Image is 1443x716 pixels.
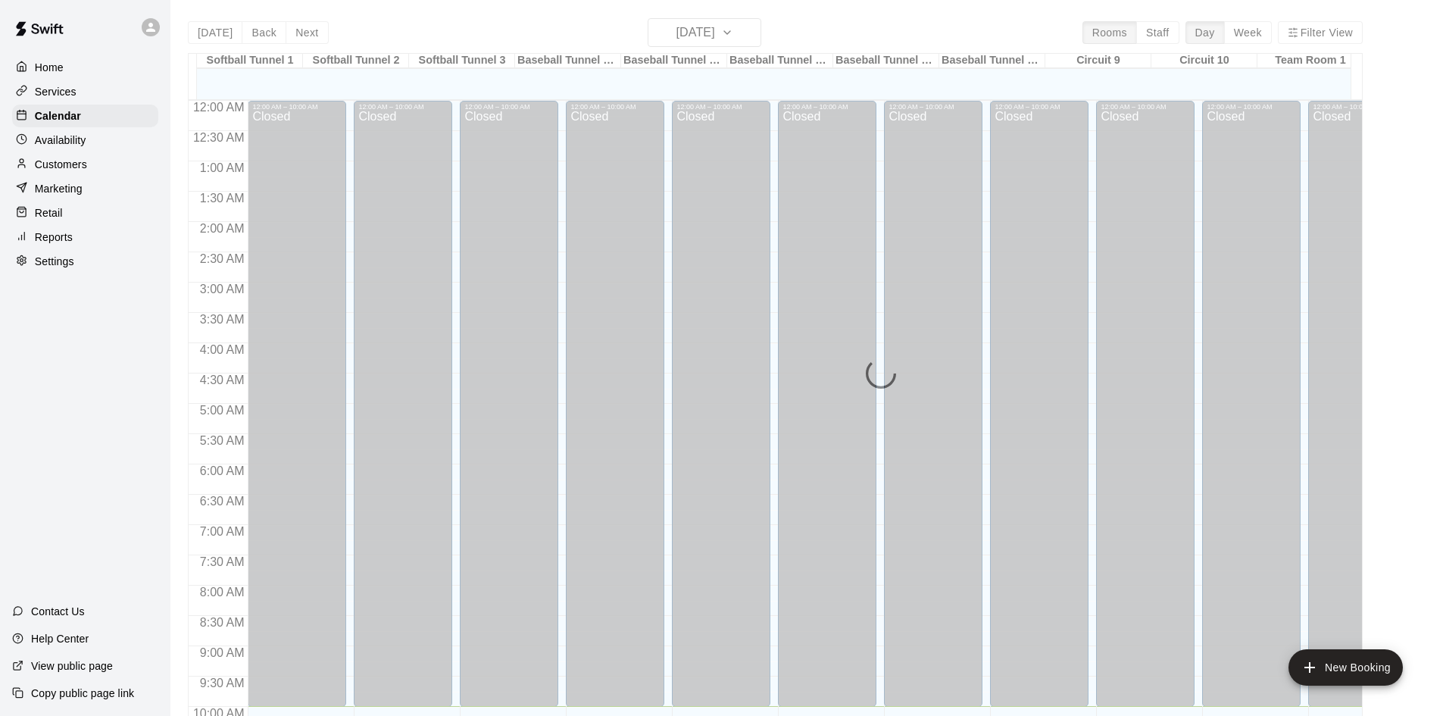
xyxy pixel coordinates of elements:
[889,111,978,712] div: Closed
[196,283,248,295] span: 3:00 AM
[358,111,448,712] div: Closed
[676,103,766,111] div: 12:00 AM – 10:00 AM
[31,658,113,674] p: View public page
[409,54,515,68] div: Softball Tunnel 3
[196,586,248,599] span: 8:00 AM
[12,202,158,224] a: Retail
[566,101,664,707] div: 12:00 AM – 10:00 AM: Closed
[12,250,158,273] a: Settings
[1045,54,1151,68] div: Circuit 9
[884,101,982,707] div: 12:00 AM – 10:00 AM: Closed
[31,686,134,701] p: Copy public page link
[782,111,872,712] div: Closed
[460,101,558,707] div: 12:00 AM – 10:00 AM: Closed
[196,404,248,417] span: 5:00 AM
[252,111,342,712] div: Closed
[196,525,248,538] span: 7:00 AM
[727,54,833,68] div: Baseball Tunnel 6 (Machine)
[995,103,1084,111] div: 12:00 AM – 10:00 AM
[1288,649,1403,686] button: add
[35,254,74,269] p: Settings
[35,60,64,75] p: Home
[196,192,248,205] span: 1:30 AM
[354,101,452,707] div: 12:00 AM – 10:00 AM: Closed
[1207,103,1296,111] div: 12:00 AM – 10:00 AM
[196,616,248,629] span: 8:30 AM
[782,103,872,111] div: 12:00 AM – 10:00 AM
[1313,111,1402,712] div: Closed
[35,84,77,99] p: Services
[196,222,248,235] span: 2:00 AM
[990,101,1088,707] div: 12:00 AM – 10:00 AM: Closed
[31,604,85,619] p: Contact Us
[515,54,621,68] div: Baseball Tunnel 4 (Machine)
[196,343,248,356] span: 4:00 AM
[570,103,660,111] div: 12:00 AM – 10:00 AM
[189,101,248,114] span: 12:00 AM
[35,108,81,124] p: Calendar
[1096,101,1195,707] div: 12:00 AM – 10:00 AM: Closed
[196,677,248,689] span: 9:30 AM
[252,103,342,111] div: 12:00 AM – 10:00 AM
[570,111,660,712] div: Closed
[12,129,158,152] a: Availability
[31,631,89,646] p: Help Center
[1207,111,1296,712] div: Closed
[995,111,1084,712] div: Closed
[1151,54,1257,68] div: Circuit 10
[889,103,978,111] div: 12:00 AM – 10:00 AM
[35,205,63,220] p: Retail
[12,80,158,103] a: Services
[939,54,1045,68] div: Baseball Tunnel 8 (Mound)
[676,111,766,712] div: Closed
[196,434,248,447] span: 5:30 AM
[196,252,248,265] span: 2:30 AM
[196,374,248,386] span: 4:30 AM
[12,56,158,79] a: Home
[35,133,86,148] p: Availability
[196,646,248,659] span: 9:00 AM
[196,464,248,477] span: 6:00 AM
[778,101,876,707] div: 12:00 AM – 10:00 AM: Closed
[464,111,554,712] div: Closed
[12,105,158,127] a: Calendar
[12,226,158,249] a: Reports
[1257,54,1363,68] div: Team Room 1
[12,153,158,176] a: Customers
[1308,101,1407,707] div: 12:00 AM – 10:00 AM: Closed
[464,103,554,111] div: 12:00 AM – 10:00 AM
[12,177,158,200] a: Marketing
[672,101,770,707] div: 12:00 AM – 10:00 AM: Closed
[196,313,248,326] span: 3:30 AM
[1313,103,1402,111] div: 12:00 AM – 10:00 AM
[35,157,87,172] p: Customers
[196,555,248,568] span: 7:30 AM
[833,54,939,68] div: Baseball Tunnel 7 (Mound/Machine)
[303,54,409,68] div: Softball Tunnel 2
[621,54,727,68] div: Baseball Tunnel 5 (Machine)
[35,230,73,245] p: Reports
[189,131,248,144] span: 12:30 AM
[196,161,248,174] span: 1:00 AM
[197,54,303,68] div: Softball Tunnel 1
[35,181,83,196] p: Marketing
[1101,103,1190,111] div: 12:00 AM – 10:00 AM
[196,495,248,508] span: 6:30 AM
[248,101,346,707] div: 12:00 AM – 10:00 AM: Closed
[1101,111,1190,712] div: Closed
[1202,101,1301,707] div: 12:00 AM – 10:00 AM: Closed
[358,103,448,111] div: 12:00 AM – 10:00 AM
